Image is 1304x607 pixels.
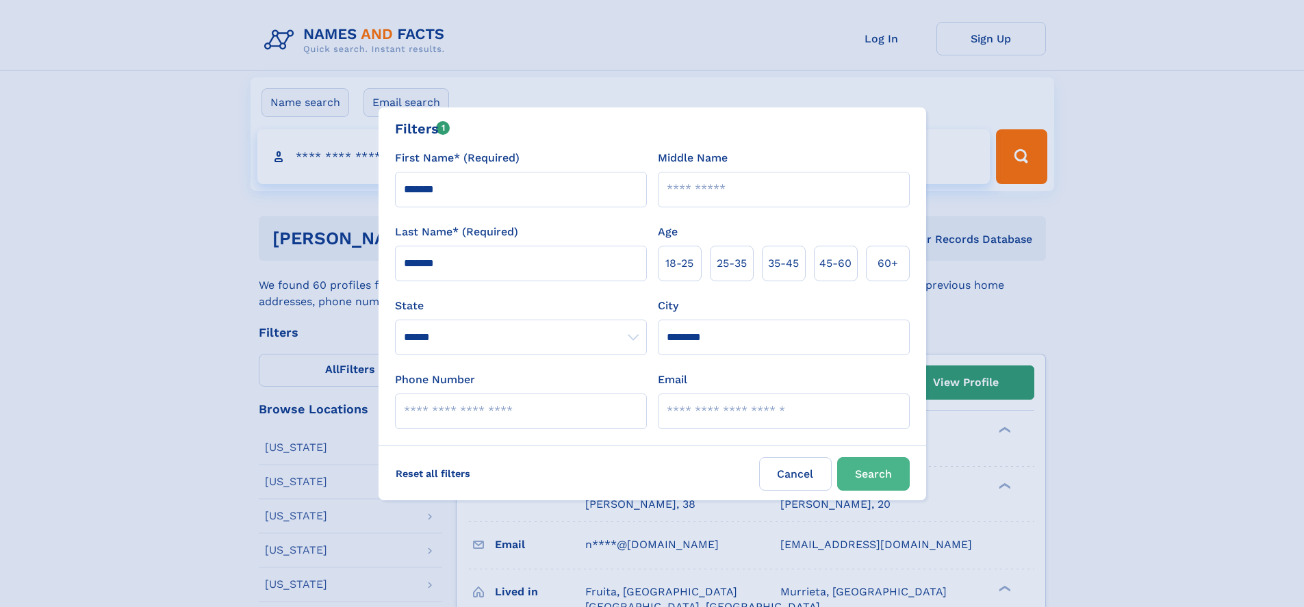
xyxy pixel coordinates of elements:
label: Middle Name [658,150,728,166]
button: Search [837,457,910,491]
label: Phone Number [395,372,475,388]
label: Last Name* (Required) [395,224,518,240]
div: Filters [395,118,450,139]
span: 18‑25 [665,255,693,272]
label: First Name* (Required) [395,150,520,166]
span: 35‑45 [768,255,799,272]
label: Email [658,372,687,388]
label: State [395,298,647,314]
label: Cancel [759,457,832,491]
label: Reset all filters [387,457,479,490]
label: Age [658,224,678,240]
span: 60+ [878,255,898,272]
span: 25‑35 [717,255,747,272]
label: City [658,298,678,314]
span: 45‑60 [819,255,852,272]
